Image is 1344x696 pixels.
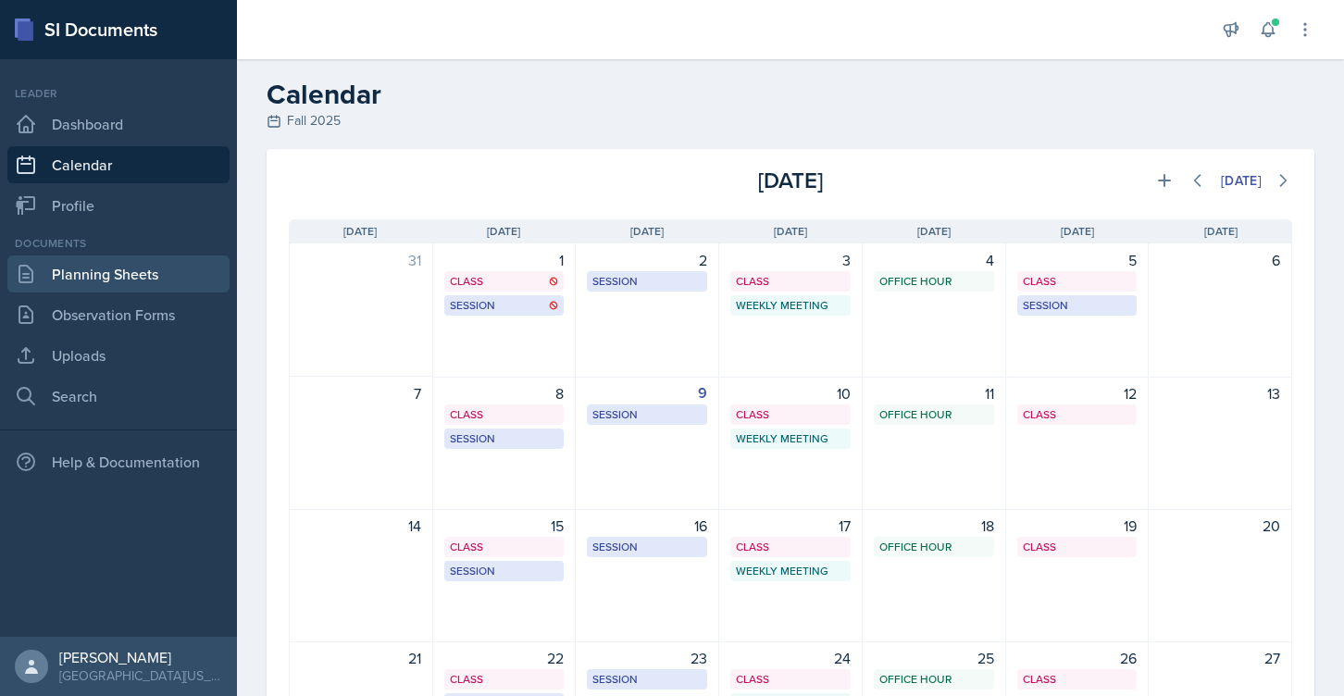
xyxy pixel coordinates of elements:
[874,249,994,271] div: 4
[7,85,230,102] div: Leader
[736,430,845,447] div: Weekly Meeting
[267,111,1314,130] div: Fall 2025
[1160,382,1280,404] div: 13
[7,106,230,143] a: Dashboard
[736,671,845,688] div: Class
[1023,406,1132,423] div: Class
[874,382,994,404] div: 11
[587,515,707,537] div: 16
[736,297,845,314] div: Weekly Meeting
[450,539,559,555] div: Class
[444,382,565,404] div: 8
[736,539,845,555] div: Class
[7,296,230,333] a: Observation Forms
[444,249,565,271] div: 1
[1204,223,1238,240] span: [DATE]
[774,223,807,240] span: [DATE]
[7,187,230,224] a: Profile
[917,223,951,240] span: [DATE]
[879,406,989,423] div: Office Hour
[7,255,230,292] a: Planning Sheets
[1061,223,1094,240] span: [DATE]
[1023,671,1132,688] div: Class
[444,515,565,537] div: 15
[879,273,989,290] div: Office Hour
[592,406,702,423] div: Session
[343,223,377,240] span: [DATE]
[267,78,1314,111] h2: Calendar
[879,539,989,555] div: Office Hour
[587,382,707,404] div: 9
[592,273,702,290] div: Session
[730,249,851,271] div: 3
[301,515,421,537] div: 14
[587,647,707,669] div: 23
[59,666,222,685] div: [GEOGRAPHIC_DATA][US_STATE] in [GEOGRAPHIC_DATA]
[1017,382,1138,404] div: 12
[301,382,421,404] div: 7
[736,273,845,290] div: Class
[623,164,957,197] div: [DATE]
[7,443,230,480] div: Help & Documentation
[630,223,664,240] span: [DATE]
[450,430,559,447] div: Session
[730,382,851,404] div: 10
[450,273,559,290] div: Class
[730,515,851,537] div: 17
[1023,297,1132,314] div: Session
[1160,647,1280,669] div: 27
[592,539,702,555] div: Session
[301,249,421,271] div: 31
[59,648,222,666] div: [PERSON_NAME]
[7,337,230,374] a: Uploads
[879,671,989,688] div: Office Hour
[7,235,230,252] div: Documents
[1160,515,1280,537] div: 20
[736,406,845,423] div: Class
[1023,273,1132,290] div: Class
[874,647,994,669] div: 25
[487,223,520,240] span: [DATE]
[444,647,565,669] div: 22
[1017,249,1138,271] div: 5
[1160,249,1280,271] div: 6
[592,671,702,688] div: Session
[587,249,707,271] div: 2
[7,378,230,415] a: Search
[7,146,230,183] a: Calendar
[1023,539,1132,555] div: Class
[730,647,851,669] div: 24
[450,671,559,688] div: Class
[874,515,994,537] div: 18
[450,563,559,579] div: Session
[1209,165,1274,196] button: [DATE]
[450,297,559,314] div: Session
[1221,173,1262,188] div: [DATE]
[301,647,421,669] div: 21
[736,563,845,579] div: Weekly Meeting
[1017,647,1138,669] div: 26
[1017,515,1138,537] div: 19
[450,406,559,423] div: Class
